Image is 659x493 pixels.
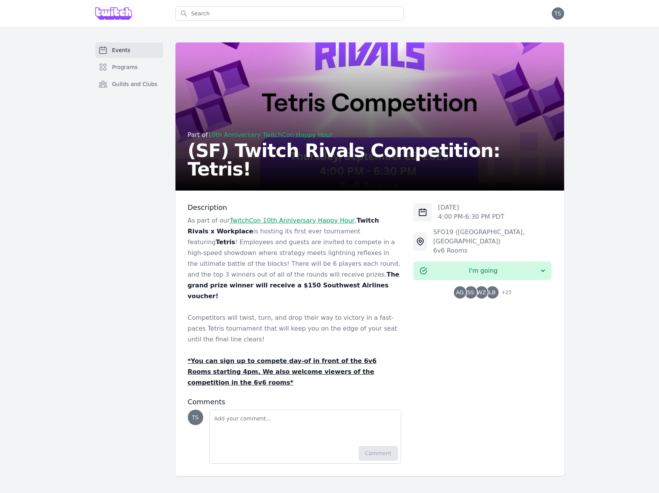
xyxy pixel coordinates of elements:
nav: Sidebar [95,42,163,104]
span: Programs [112,63,138,71]
span: I'm going [427,266,539,275]
p: 4:00 PM - 6:30 PM PDT [438,212,504,221]
a: TwitchCon 10th Anniversary Happy Hour [230,217,355,224]
h3: Description [188,203,401,212]
h3: Comments [188,397,401,407]
div: SFO19 ([GEOGRAPHIC_DATA], [GEOGRAPHIC_DATA]) [433,228,551,246]
span: LB [489,290,496,295]
button: Comment [359,446,398,461]
img: Grove [95,7,132,20]
a: Guilds and Clubs [95,76,163,92]
strong: Tetris [216,238,235,246]
span: SS [467,290,474,295]
p: Competitors will twist, turn, and drop their way to victory in a fast-paces Tetris tournament tha... [188,312,401,345]
p: As part of our , is hosting its first ever tournament featuring ! Employees and guests are invite... [188,215,401,302]
p: [DATE] [438,203,504,212]
input: Search [175,6,404,21]
div: 6v6 Rooms [433,246,551,255]
a: Events [95,42,163,58]
h2: (SF) Twitch Rivals Competition: Tetris! [188,141,552,178]
a: 10th Anniversary TwitchCon Happy Hour [208,131,333,138]
strong: The grand prize winner will receive a $150 Southwest Airlines voucher! [188,271,399,300]
span: TS [555,11,561,16]
button: I'm going [413,262,551,280]
button: TS [552,7,564,20]
span: Guilds and Clubs [112,80,158,88]
span: Events [112,46,130,54]
div: Part of [188,130,552,140]
span: TS [192,415,199,420]
span: AG [456,290,464,295]
span: + 23 [497,288,511,299]
u: *You can sign up to compete day-of in front of the 6v6 Rooms starting 4pm. We also welcome viewer... [188,357,377,386]
a: Programs [95,59,163,75]
span: WZ [477,290,486,295]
